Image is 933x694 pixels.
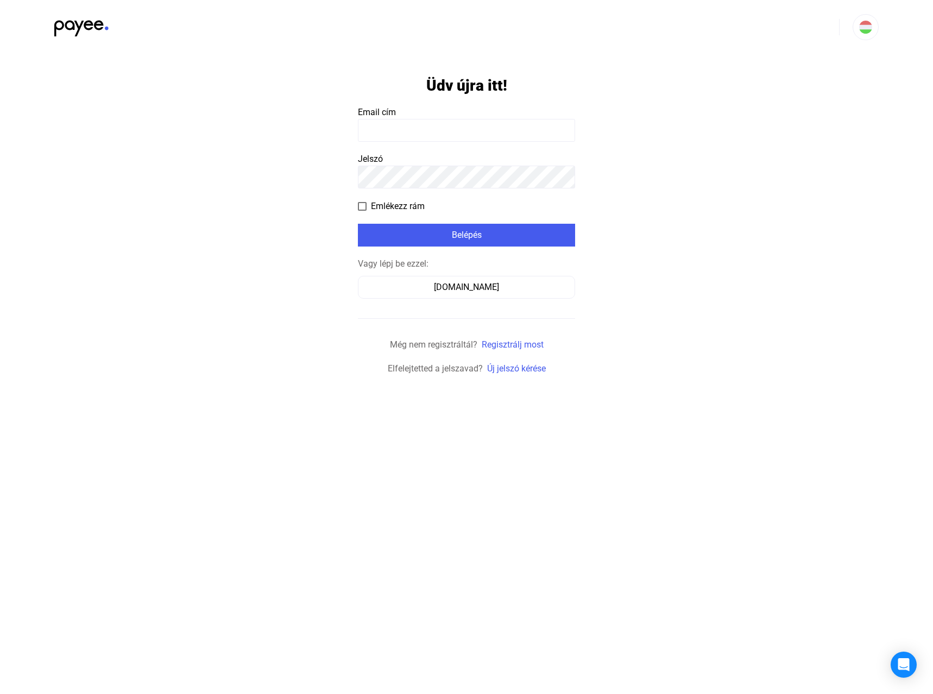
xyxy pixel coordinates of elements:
[358,224,575,247] button: Belépés
[853,14,879,40] button: HU
[361,229,572,242] div: Belépés
[371,200,425,213] span: Emlékezz rám
[54,14,109,36] img: black-payee-blue-dot.svg
[358,276,575,299] button: [DOMAIN_NAME]
[390,339,477,350] span: Még nem regisztráltál?
[358,154,383,164] span: Jelszó
[487,363,546,374] a: Új jelszó kérése
[891,652,917,678] div: Open Intercom Messenger
[482,339,544,350] a: Regisztrálj most
[859,21,872,34] img: HU
[358,107,396,117] span: Email cím
[358,282,575,292] a: [DOMAIN_NAME]
[426,76,507,95] h1: Üdv újra itt!
[358,257,575,270] div: Vagy lépj be ezzel:
[388,363,483,374] span: Elfelejtetted a jelszavad?
[362,281,571,294] div: [DOMAIN_NAME]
